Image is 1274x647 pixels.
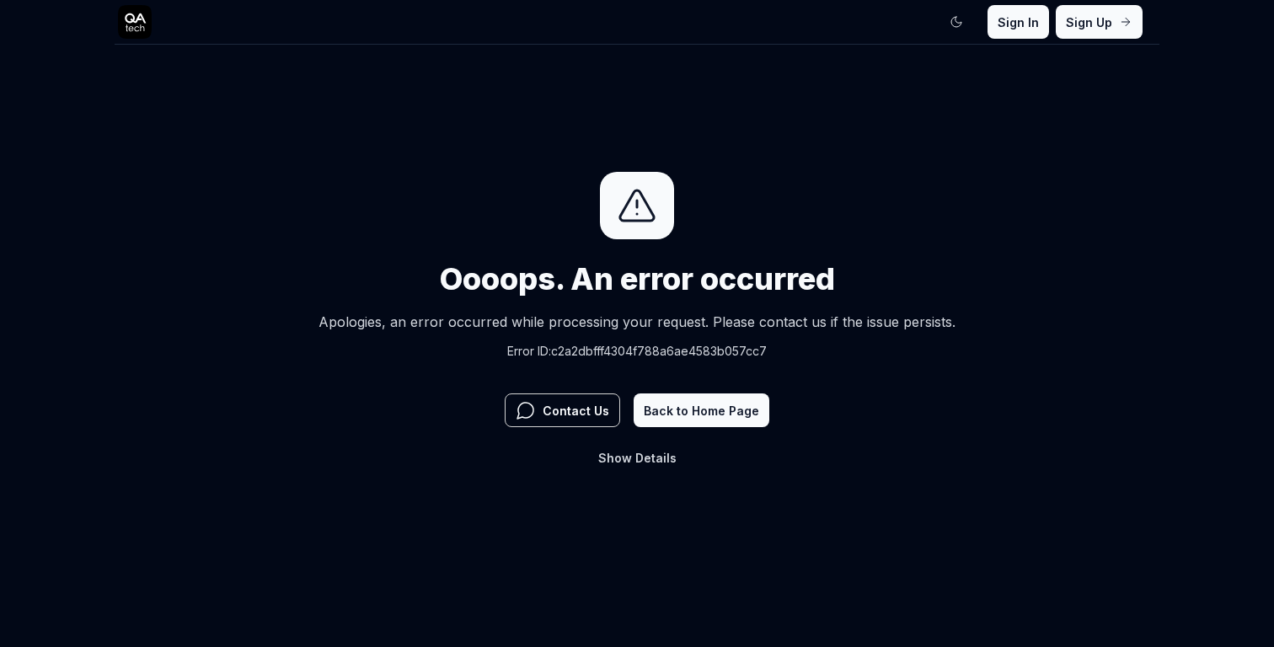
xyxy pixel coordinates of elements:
p: Apologies, an error occurred while processing your request. Please contact us if the issue persists. [318,312,955,332]
p: Error ID: c2a2dbfff4304f788a6ae4583b057cc7 [318,342,955,360]
span: Sign Up [1066,13,1112,31]
button: Sign Up [1056,5,1143,39]
button: Back to Home Page [634,393,769,427]
span: Show [598,451,632,465]
h1: Oooops. An error occurred [318,256,955,302]
button: Show Details [588,441,687,474]
span: Details [635,451,677,465]
button: Sign In [988,5,1049,39]
span: Sign In [998,13,1039,31]
button: Contact Us [505,393,620,427]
